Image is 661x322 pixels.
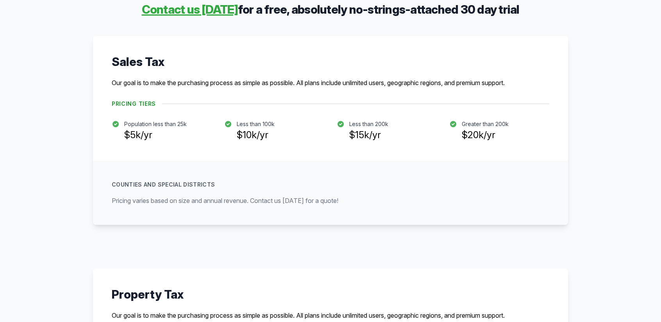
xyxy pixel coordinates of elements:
[462,120,509,128] p: Greater than 200k
[462,128,509,142] h3: $20k/yr
[112,55,549,69] h3: Sales Tax
[124,128,187,142] h3: $5k/yr
[237,120,275,128] p: Less than 100k
[112,311,549,320] p: Our goal is to make the purchasing process as simple as possible. All plans include unlimited use...
[112,100,162,108] h4: Pricing Tiers
[142,2,238,16] a: Contact us [DATE]
[112,181,215,189] p: Counties and Special Districts
[124,120,187,128] p: Population less than 25k
[349,120,388,128] p: Less than 200k
[112,78,549,87] p: Our goal is to make the purchasing process as simple as possible. All plans include unlimited use...
[112,287,549,301] h3: Property Tax
[93,2,568,17] h3: for a free, absolutely no-strings-attached 30 day trial
[237,128,275,142] h3: $10k/yr
[112,195,549,206] p: Pricing varies based on size and annual revenue. Contact us [DATE] for a quote!
[349,128,388,142] h3: $15k/yr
